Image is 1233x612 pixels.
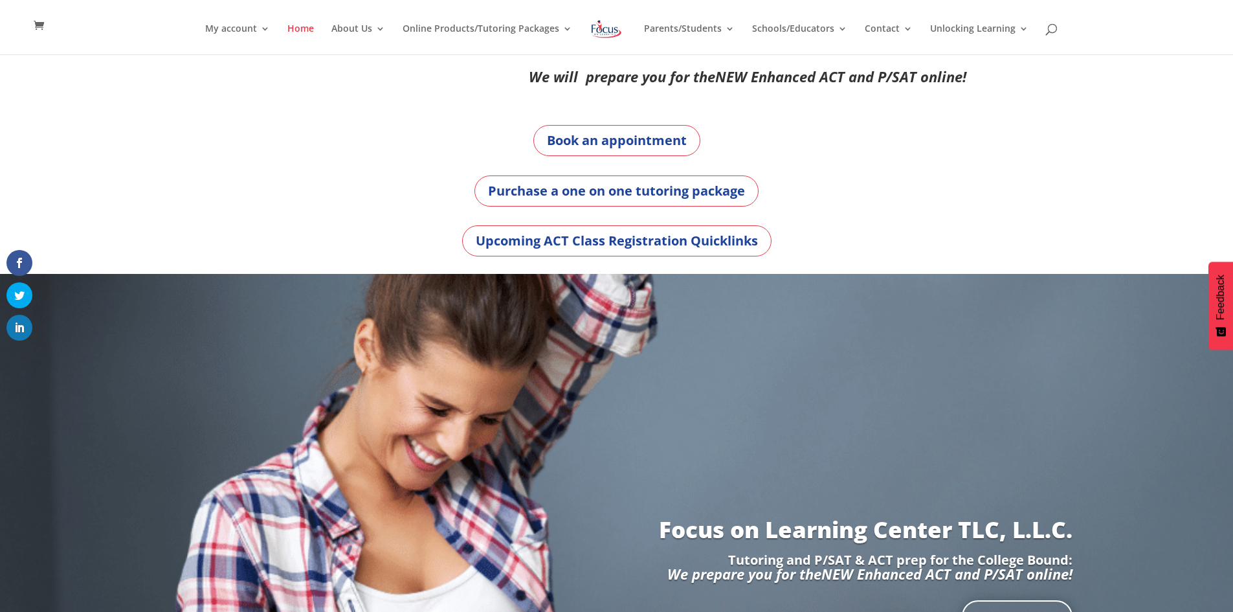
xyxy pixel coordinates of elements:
[529,67,715,86] em: We will prepare you for the
[474,176,759,207] a: Purchase a one on one tutoring package
[930,24,1028,54] a: Unlocking Learning
[865,24,913,54] a: Contact
[821,564,1072,584] em: NEW Enhanced ACT and P/SAT online!
[667,564,821,584] em: We prepare you for the
[161,554,1072,567] p: Tutoring and P/SAT & ACT prep for the College Bound:
[533,125,700,156] a: Book an appointment
[287,24,314,54] a: Home
[659,514,1072,545] a: Focus on Learning Center TLC, L.L.C.
[1208,262,1233,350] button: Feedback - Show survey
[205,24,270,54] a: My account
[403,24,572,54] a: Online Products/Tutoring Packages
[462,225,772,256] a: Upcoming ACT Class Registration Quicklinks
[1215,275,1227,320] span: Feedback
[590,17,623,41] img: Focus on Learning
[715,67,966,86] em: NEW Enhanced ACT and P/SAT online!
[752,24,847,54] a: Schools/Educators
[331,24,385,54] a: About Us
[644,24,735,54] a: Parents/Students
